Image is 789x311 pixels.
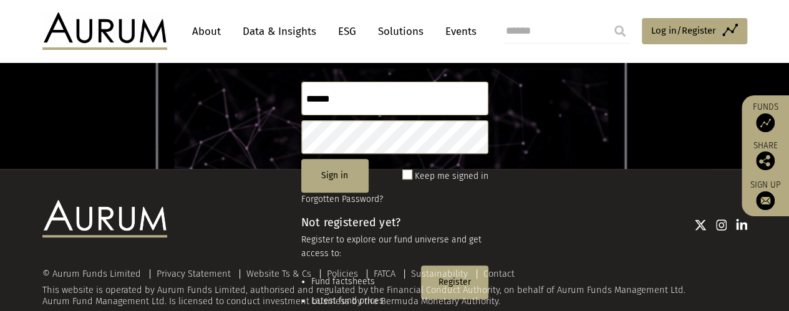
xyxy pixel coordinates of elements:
a: About [186,20,227,43]
a: Log in/Register [642,18,747,44]
a: Contact [483,268,515,279]
a: Website Ts & Cs [246,268,311,279]
div: © Aurum Funds Limited [42,269,147,279]
img: Access Funds [756,113,775,132]
label: Keep me signed in [415,169,488,184]
img: Twitter icon [694,219,707,231]
a: ESG [332,20,362,43]
a: Events [439,20,477,43]
a: Sustainability [411,268,468,279]
button: Sign in [301,159,369,193]
a: Funds [748,102,783,132]
input: Submit [607,19,632,44]
img: Sign up to our newsletter [756,191,775,210]
a: FATCA [374,268,395,279]
img: Linkedin icon [736,219,747,231]
img: Share this post [756,151,775,170]
span: Log in/Register [651,23,716,38]
img: Aurum Logo [42,200,167,237]
img: Instagram icon [716,219,727,231]
img: Aurum [42,12,167,50]
div: This website is operated by Aurum Funds Limited, authorised and regulated by the Financial Conduc... [42,269,747,307]
a: Privacy Statement [157,268,231,279]
a: Policies [327,268,358,279]
div: Share [748,141,783,170]
a: Sign up [748,179,783,210]
a: Forgotten Password? [301,194,383,204]
a: Solutions [372,20,430,43]
a: Data & Insights [236,20,322,43]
